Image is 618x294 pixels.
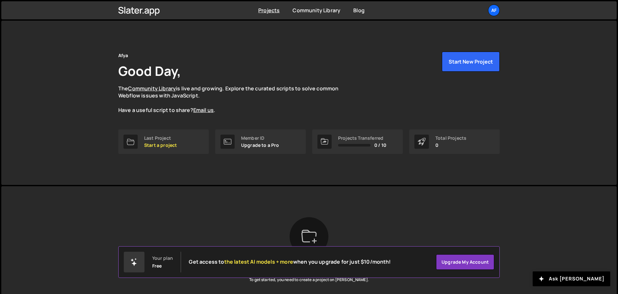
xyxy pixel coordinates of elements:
div: Last Project [144,136,177,141]
a: Community Library [128,85,176,92]
p: The is live and growing. Explore the curated scripts to solve common Webflow issues with JavaScri... [118,85,351,114]
div: Afya [118,52,128,59]
p: Upgrade to a Pro [241,143,279,148]
p: 0 [435,143,466,148]
div: Total Projects [435,136,466,141]
a: Last Project Start a project [118,129,209,154]
a: Community Library [293,7,340,14]
div: Free [152,263,162,269]
div: Member ID [241,136,279,141]
div: Projects Transferred [338,136,386,141]
button: Start New Project [442,52,500,72]
a: Email us [193,106,214,114]
a: Upgrade my account [436,254,494,270]
h1: Good Day, [118,62,181,80]
p: Start a project [144,143,177,148]
button: Ask [PERSON_NAME] [533,271,610,286]
span: the latest AI models + more [224,258,293,265]
span: 0 / 10 [374,143,386,148]
h2: Get access to when you upgrade for just $10/month! [189,259,391,265]
p: To get started, you need to create a project on [PERSON_NAME]. [249,277,369,283]
a: Af [488,5,500,16]
a: Projects [258,7,280,14]
div: Your plan [152,256,173,261]
a: Blog [353,7,365,14]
